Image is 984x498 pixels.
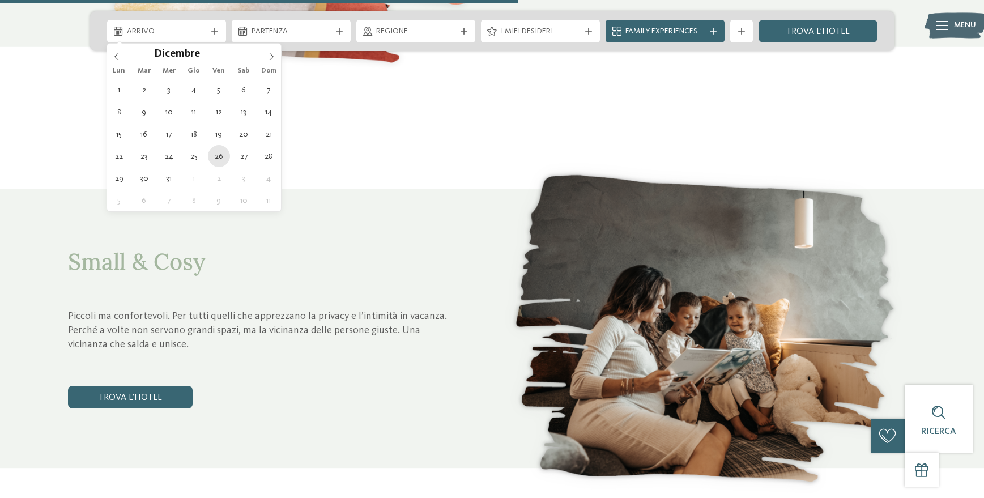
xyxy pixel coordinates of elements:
span: Partenza [252,26,331,37]
span: Gennaio 11, 2026 [258,189,280,211]
span: Gennaio 5, 2026 [108,189,130,211]
span: Gennaio 4, 2026 [258,167,280,189]
span: Dicembre 9, 2025 [133,101,155,123]
span: Gennaio 3, 2026 [233,167,255,189]
span: Dicembre 23, 2025 [133,145,155,167]
span: Dicembre 26, 2025 [208,145,230,167]
span: Dicembre 15, 2025 [108,123,130,145]
p: Piccoli ma confortevoli. Per tutti quelli che apprezzano la privacy e l’intimità in vacanza. Perc... [68,309,453,352]
a: trova l’hotel [759,20,877,42]
span: Ricerca [921,427,956,436]
span: Small & Cosy [68,247,205,276]
span: Dicembre 30, 2025 [133,167,155,189]
span: Dicembre 2, 2025 [133,79,155,101]
span: Dicembre 7, 2025 [258,79,280,101]
span: Dicembre 8, 2025 [108,101,130,123]
span: Dicembre 14, 2025 [258,101,280,123]
span: Dicembre 17, 2025 [158,123,180,145]
span: Dicembre 24, 2025 [158,145,180,167]
span: Gennaio 9, 2026 [208,189,230,211]
span: Dicembre 6, 2025 [233,79,255,101]
span: I miei desideri [501,26,580,37]
span: Gennaio 6, 2026 [133,189,155,211]
span: Dicembre 25, 2025 [183,145,205,167]
span: Dicembre 19, 2025 [208,123,230,145]
span: Dicembre 20, 2025 [233,123,255,145]
span: Sab [231,67,256,75]
span: Dicembre 1, 2025 [108,79,130,101]
span: Dicembre 5, 2025 [208,79,230,101]
span: Gennaio 1, 2026 [183,167,205,189]
span: Dicembre 13, 2025 [233,101,255,123]
span: Dicembre 21, 2025 [258,123,280,145]
span: Mar [131,67,156,75]
span: Gennaio 2, 2026 [208,167,230,189]
span: Dicembre 18, 2025 [183,123,205,145]
span: Ven [206,67,231,75]
span: Dicembre 29, 2025 [108,167,130,189]
span: Dicembre 27, 2025 [233,145,255,167]
span: Dicembre 11, 2025 [183,101,205,123]
span: Dicembre 3, 2025 [158,79,180,101]
span: Dom [256,67,281,75]
span: Dicembre 10, 2025 [158,101,180,123]
span: Dicembre 16, 2025 [133,123,155,145]
span: Dicembre [154,49,200,60]
span: Regione [376,26,455,37]
span: Dicembre 4, 2025 [183,79,205,101]
input: Year [200,48,237,59]
span: Dicembre 31, 2025 [158,167,180,189]
span: Dicembre 22, 2025 [108,145,130,167]
span: Arrivo [127,26,206,37]
span: Dicembre 12, 2025 [208,101,230,123]
span: Gennaio 10, 2026 [233,189,255,211]
span: Family Experiences [625,26,705,37]
a: trova l’hotel [68,386,193,408]
span: Lun [107,67,132,75]
span: Dicembre 28, 2025 [258,145,280,167]
span: Gennaio 8, 2026 [183,189,205,211]
span: Mer [156,67,181,75]
img: Quale family experience volete vivere? [492,160,917,497]
span: Gennaio 7, 2026 [158,189,180,211]
span: Gio [181,67,206,75]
